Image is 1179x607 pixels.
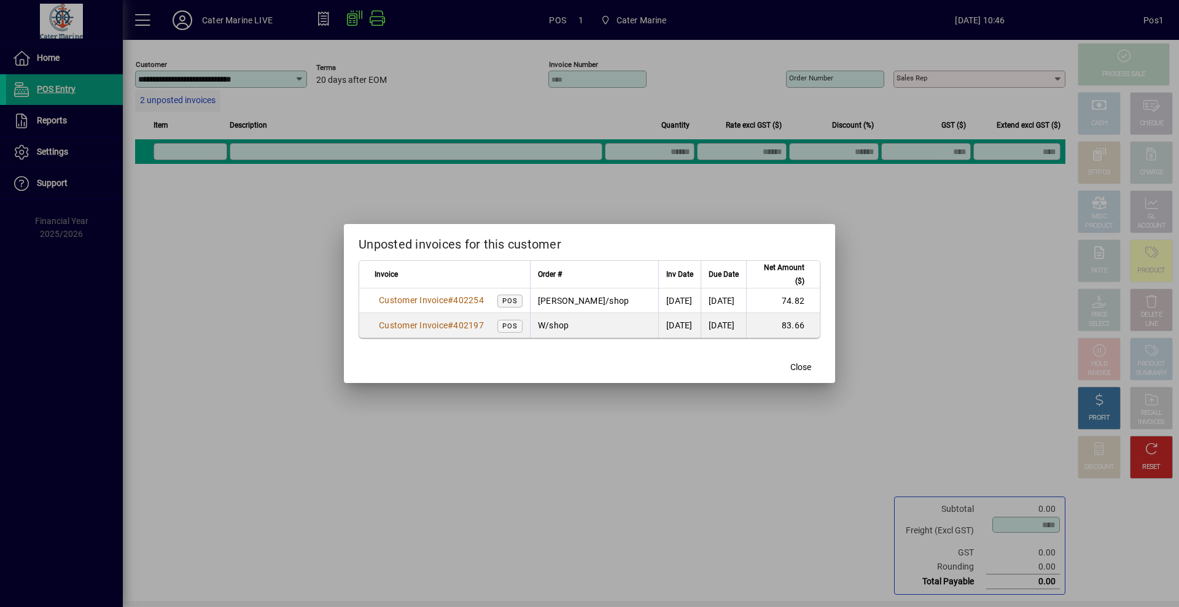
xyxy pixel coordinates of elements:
td: 83.66 [746,313,820,338]
td: [DATE] [658,288,701,313]
span: POS [502,297,518,305]
span: Inv Date [666,268,693,281]
span: W/shop [538,320,569,330]
span: Net Amount ($) [754,261,804,288]
span: Customer Invoice [379,320,448,330]
button: Close [781,356,820,378]
span: 402197 [453,320,484,330]
a: Customer Invoice#402197 [375,319,488,332]
a: Customer Invoice#402254 [375,293,488,307]
span: POS [502,322,518,330]
span: Invoice [375,268,398,281]
td: [DATE] [701,288,746,313]
td: [DATE] [658,313,701,338]
span: Customer Invoice [379,295,448,305]
span: Order # [538,268,562,281]
td: [DATE] [701,313,746,338]
span: Close [790,361,811,374]
span: [PERSON_NAME]/shop [538,296,629,306]
h2: Unposted invoices for this customer [344,224,835,260]
span: # [448,320,453,330]
span: Due Date [709,268,739,281]
td: 74.82 [746,288,820,313]
span: 402254 [453,295,484,305]
span: # [448,295,453,305]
